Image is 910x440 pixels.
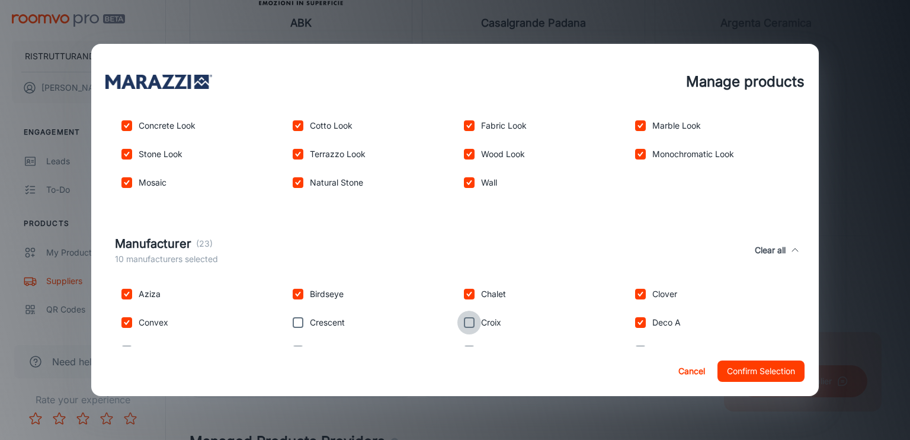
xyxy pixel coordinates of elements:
p: Wall [481,176,497,189]
p: Fresco [652,345,678,358]
p: Fabric Look [481,119,527,132]
p: Wood Look [481,148,525,161]
p: Deco A [652,316,681,329]
p: Aziza [139,288,161,301]
p: Mosaic [139,176,166,189]
button: Confirm Selection [717,361,805,382]
button: Cancel [672,361,710,382]
div: Manufacturer(23)10 manufacturers selectedClear all [105,223,805,278]
p: 10 manufacturers selected [115,253,218,266]
h5: Manufacturer [115,235,191,253]
p: Chalet [481,288,506,301]
p: Monochromatic Look [652,148,734,161]
p: Croix [481,316,501,329]
p: Terrazzo Look [310,148,366,161]
p: Deco B [139,345,166,358]
p: Stone Look [139,148,182,161]
p: Marble Look [652,119,701,132]
p: Double Diamond [310,345,374,358]
img: vendor_logo_square_en-us.jpg [105,58,212,106]
p: Cotto Look [310,119,353,132]
p: Clover [652,288,677,301]
p: Concrete Look [139,119,196,132]
h4: Manage products [686,71,805,93]
p: Fleur-[PERSON_NAME] [481,345,571,358]
p: (23) [196,237,213,250]
p: Natural Stone [310,176,363,189]
p: Birdseye [310,288,344,301]
button: Clear all [750,235,790,266]
p: Convex [139,316,168,329]
p: Crescent [310,316,345,329]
